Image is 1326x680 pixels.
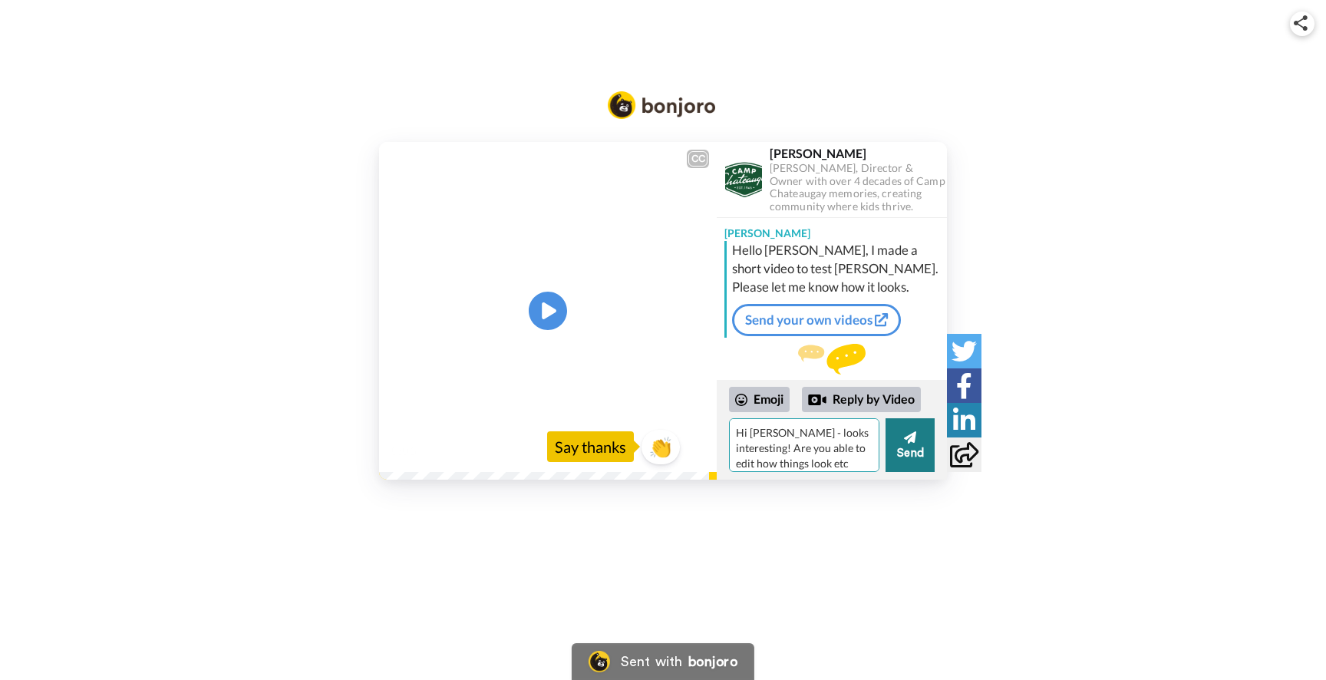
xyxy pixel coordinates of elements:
[725,161,762,198] img: Profile Image
[608,91,715,119] img: Bonjoro Logo
[1294,15,1308,31] img: ic_share.svg
[688,443,703,458] img: Full screen
[732,241,943,296] div: Hello [PERSON_NAME], I made a short video to test [PERSON_NAME]. Please let me know how it looks.
[688,151,708,167] div: CC
[717,344,947,400] div: Send [PERSON_NAME] a reply.
[729,387,790,411] div: Emoji
[428,441,455,460] span: 0:06
[420,441,425,460] span: /
[717,218,947,241] div: [PERSON_NAME]
[390,441,417,460] span: 0:06
[802,387,921,413] div: Reply by Video
[770,146,946,160] div: [PERSON_NAME]
[798,344,866,375] img: message.svg
[729,418,879,472] textarea: Hi [PERSON_NAME] - looks interesting! Are you able to edit how things look etc
[547,431,634,462] div: Say thanks
[642,430,680,464] button: 👏
[886,418,935,472] button: Send
[770,162,946,213] div: [PERSON_NAME], Director & Owner with over 4 decades of Camp Chateaugay memories, creating communi...
[732,304,901,336] a: Send your own videos
[642,434,680,459] span: 👏
[808,391,826,409] div: Reply by Video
